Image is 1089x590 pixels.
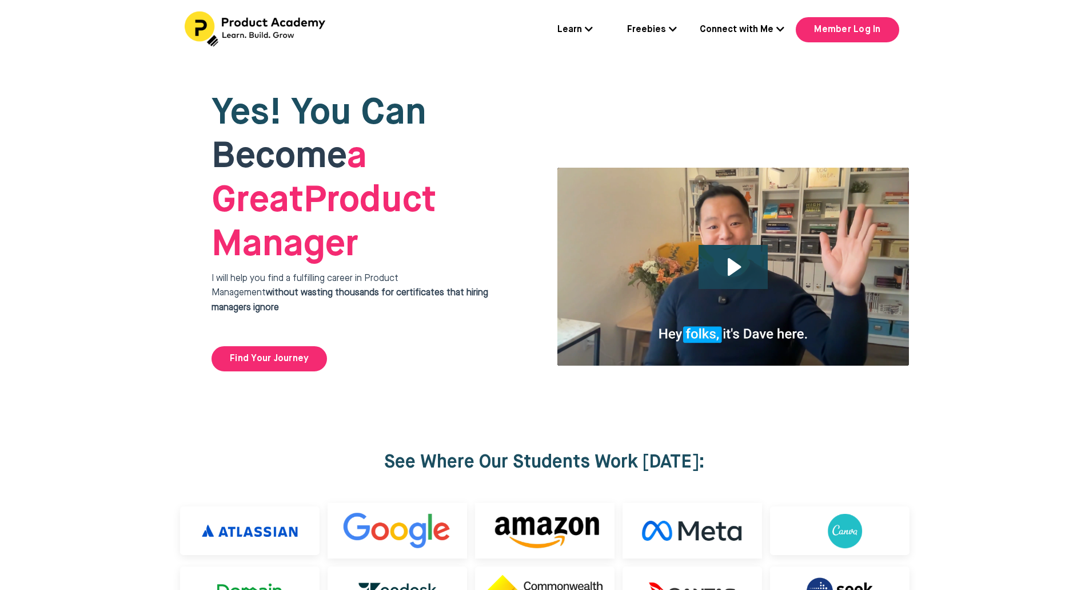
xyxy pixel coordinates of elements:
[700,23,784,38] a: Connect with Me
[699,245,768,289] button: Play Video: file-uploads/sites/127338/video/4ffeae-3e1-a2cd-5ad6-eac528a42_Why_I_built_product_ac...
[212,138,367,219] strong: a Great
[185,11,328,47] img: Header Logo
[384,453,705,472] strong: See Where Our Students Work [DATE]:
[212,138,436,263] span: Product Manager
[627,23,677,38] a: Freebies
[212,95,426,132] span: Yes! You Can
[212,346,327,371] a: Find Your Journey
[796,17,899,42] a: Member Log In
[212,274,488,312] span: I will help you find a fulfilling career in Product Management
[557,23,593,38] a: Learn
[212,288,488,312] strong: without wasting thousands for certificates that hiring managers ignore
[212,138,347,175] span: Become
